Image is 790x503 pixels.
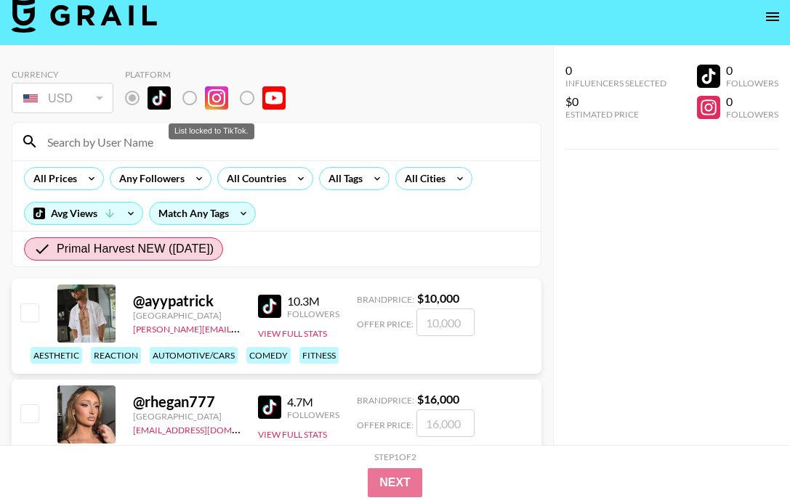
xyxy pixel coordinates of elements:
[25,168,80,189] div: All Prices
[758,2,787,31] button: open drawer
[125,83,297,113] div: List locked to TikTok.
[31,347,82,364] div: aesthetic
[169,123,254,139] div: List locked to TikTok.
[287,308,339,319] div: Followers
[416,308,475,336] input: 10,000
[15,86,110,111] div: USD
[110,168,188,189] div: Any Followers
[25,203,142,224] div: Avg Views
[12,69,113,80] div: Currency
[39,130,532,153] input: Search by User Name
[258,396,281,419] img: TikTok
[357,395,414,406] span: Brand Price:
[133,411,241,422] div: [GEOGRAPHIC_DATA]
[417,291,459,305] strong: $ 10,000
[133,310,241,321] div: [GEOGRAPHIC_DATA]
[258,295,281,318] img: TikTok
[726,78,778,89] div: Followers
[357,294,414,305] span: Brand Price:
[320,168,366,189] div: All Tags
[717,430,773,486] iframe: Drift Widget Chat Controller
[218,168,289,189] div: All Countries
[258,429,327,440] button: View Full Stats
[205,86,228,110] img: Instagram
[357,319,414,330] span: Offer Price:
[150,203,255,224] div: Match Any Tags
[417,392,459,406] strong: $ 16,000
[726,109,778,120] div: Followers
[287,409,339,420] div: Followers
[57,240,214,258] span: Primal Harvest NEW ([DATE])
[565,63,666,78] div: 0
[396,168,448,189] div: All Cities
[416,409,475,437] input: 16,000
[299,347,339,364] div: fitness
[125,69,297,80] div: Platform
[148,86,171,110] img: TikTok
[133,393,241,411] div: @ rhegan777
[262,86,286,110] img: YouTube
[287,395,339,409] div: 4.7M
[726,94,778,109] div: 0
[565,109,666,120] div: Estimated Price
[12,80,113,116] div: Currency is locked to USD
[150,347,238,364] div: automotive/cars
[246,347,291,364] div: comedy
[368,468,422,497] button: Next
[565,78,666,89] div: Influencers Selected
[133,292,241,310] div: @ ayypatrick
[374,451,416,462] div: Step 1 of 2
[726,63,778,78] div: 0
[287,294,339,308] div: 10.3M
[133,321,348,335] a: [PERSON_NAME][EMAIL_ADDRESS][DOMAIN_NAME]
[133,422,279,435] a: [EMAIL_ADDRESS][DOMAIN_NAME]
[91,347,141,364] div: reaction
[565,94,666,109] div: $0
[258,328,327,339] button: View Full Stats
[357,420,414,430] span: Offer Price:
